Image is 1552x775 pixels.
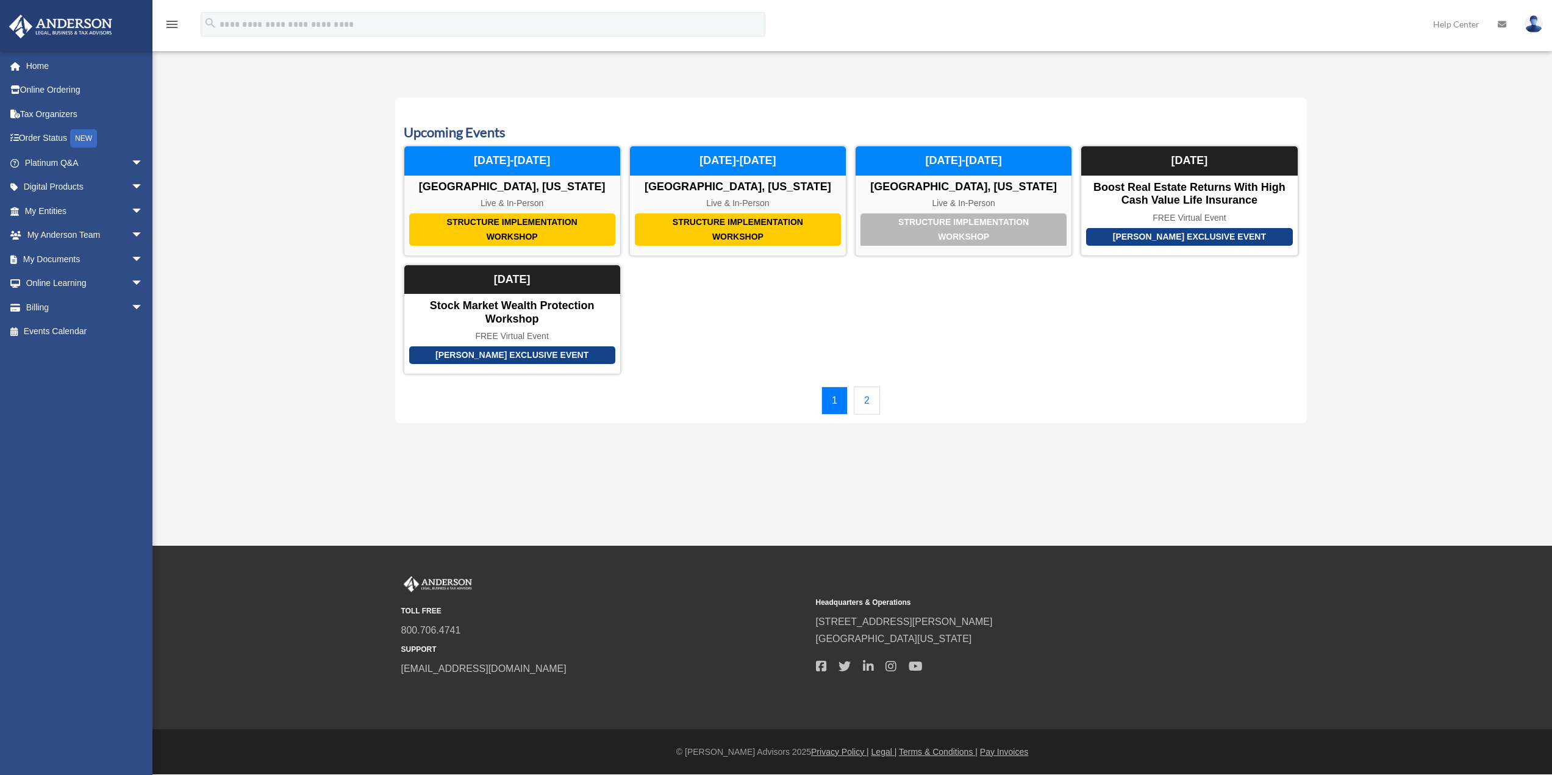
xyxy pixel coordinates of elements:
[131,199,156,224] span: arrow_drop_down
[131,175,156,200] span: arrow_drop_down
[854,387,880,415] a: 2
[404,265,621,374] a: [PERSON_NAME] Exclusive Event Stock Market Wealth Protection Workshop FREE Virtual Event [DATE]
[9,126,162,151] a: Order StatusNEW
[856,198,1071,209] div: Live & In-Person
[409,213,615,246] div: Structure Implementation Workshop
[9,295,162,320] a: Billingarrow_drop_down
[404,265,620,295] div: [DATE]
[401,643,807,656] small: SUPPORT
[9,102,162,126] a: Tax Organizers
[899,747,978,757] a: Terms & Conditions |
[401,576,474,592] img: Anderson Advisors Platinum Portal
[860,213,1067,246] div: Structure Implementation Workshop
[404,299,620,326] div: Stock Market Wealth Protection Workshop
[9,271,162,296] a: Online Learningarrow_drop_down
[9,247,162,271] a: My Documentsarrow_drop_down
[165,17,179,32] i: menu
[9,223,162,248] a: My Anderson Teamarrow_drop_down
[635,213,841,246] div: Structure Implementation Workshop
[816,616,993,627] a: [STREET_ADDRESS][PERSON_NAME]
[409,346,615,364] div: [PERSON_NAME] Exclusive Event
[404,146,621,256] a: Structure Implementation Workshop [GEOGRAPHIC_DATA], [US_STATE] Live & In-Person [DATE]-[DATE]
[5,15,116,38] img: Anderson Advisors Platinum Portal
[404,331,620,341] div: FREE Virtual Event
[871,747,897,757] a: Legal |
[811,747,869,757] a: Privacy Policy |
[1081,146,1297,176] div: [DATE]
[401,625,461,635] a: 800.706.4741
[855,146,1072,256] a: Structure Implementation Workshop [GEOGRAPHIC_DATA], [US_STATE] Live & In-Person [DATE]-[DATE]
[856,180,1071,194] div: [GEOGRAPHIC_DATA], [US_STATE]
[9,151,162,175] a: Platinum Q&Aarrow_drop_down
[856,146,1071,176] div: [DATE]-[DATE]
[9,54,162,78] a: Home
[131,271,156,296] span: arrow_drop_down
[404,123,1298,142] h3: Upcoming Events
[1081,181,1297,207] div: Boost Real Estate Returns with High Cash Value Life Insurance
[630,146,846,176] div: [DATE]-[DATE]
[1086,228,1292,246] div: [PERSON_NAME] Exclusive Event
[1081,146,1298,256] a: [PERSON_NAME] Exclusive Event Boost Real Estate Returns with High Cash Value Life Insurance FREE ...
[131,295,156,320] span: arrow_drop_down
[1525,15,1543,33] img: User Pic
[9,199,162,223] a: My Entitiesarrow_drop_down
[9,320,156,344] a: Events Calendar
[131,223,156,248] span: arrow_drop_down
[204,16,217,30] i: search
[816,634,972,644] a: [GEOGRAPHIC_DATA][US_STATE]
[980,747,1028,757] a: Pay Invoices
[816,596,1222,609] small: Headquarters & Operations
[629,146,846,256] a: Structure Implementation Workshop [GEOGRAPHIC_DATA], [US_STATE] Live & In-Person [DATE]-[DATE]
[152,745,1552,760] div: © [PERSON_NAME] Advisors 2025
[9,78,162,102] a: Online Ordering
[404,180,620,194] div: [GEOGRAPHIC_DATA], [US_STATE]
[821,387,848,415] a: 1
[131,151,156,176] span: arrow_drop_down
[1081,213,1297,223] div: FREE Virtual Event
[404,146,620,176] div: [DATE]-[DATE]
[401,605,807,618] small: TOLL FREE
[404,198,620,209] div: Live & In-Person
[630,180,846,194] div: [GEOGRAPHIC_DATA], [US_STATE]
[630,198,846,209] div: Live & In-Person
[401,663,567,674] a: [EMAIL_ADDRESS][DOMAIN_NAME]
[70,129,97,148] div: NEW
[131,247,156,272] span: arrow_drop_down
[165,21,179,32] a: menu
[9,175,162,199] a: Digital Productsarrow_drop_down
